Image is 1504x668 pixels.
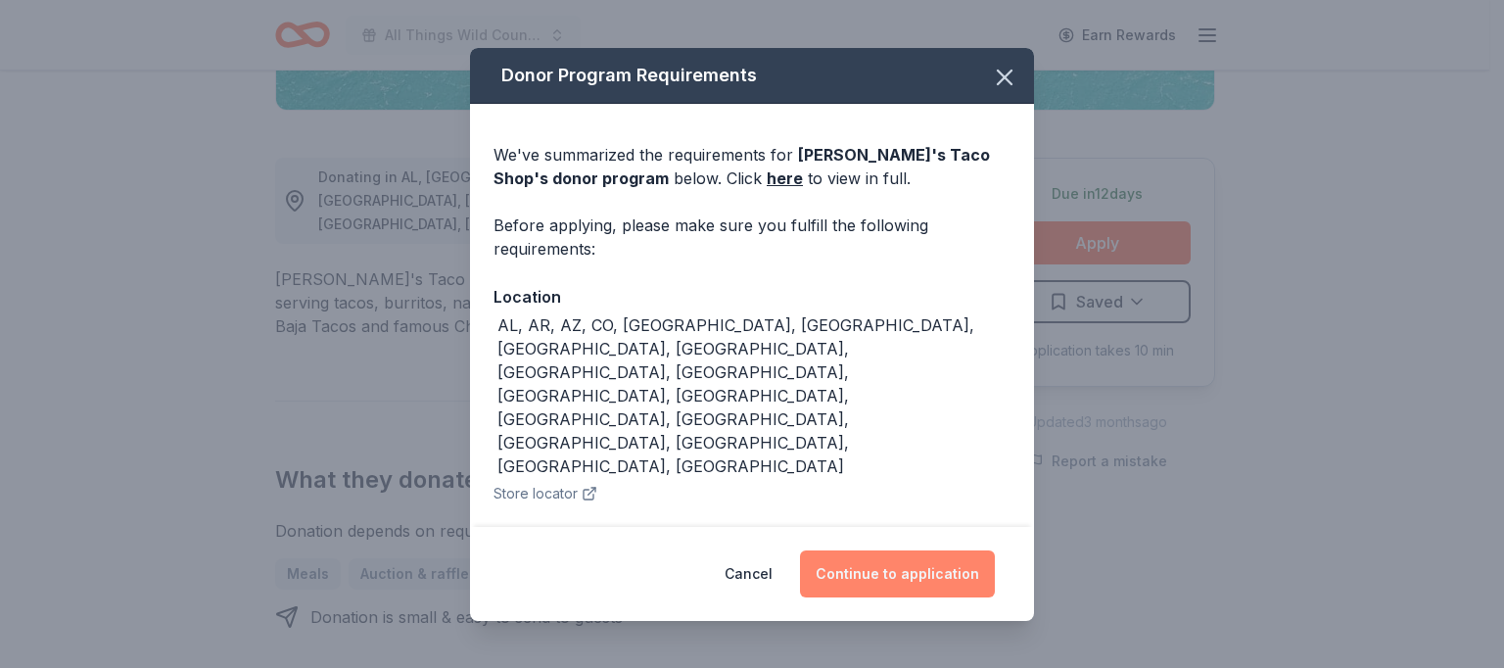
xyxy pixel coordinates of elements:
div: We've summarized the requirements for below. Click to view in full. [493,143,1010,190]
a: here [767,167,803,190]
button: Continue to application [800,550,995,597]
div: AL, AR, AZ, CO, [GEOGRAPHIC_DATA], [GEOGRAPHIC_DATA], [GEOGRAPHIC_DATA], [GEOGRAPHIC_DATA], [GEOG... [497,313,1010,478]
div: Donor Program Requirements [470,48,1034,104]
button: Cancel [725,550,773,597]
button: Store locator [493,482,597,505]
div: Location [493,284,1010,310]
div: Before applying, please make sure you fulfill the following requirements: [493,214,1010,261]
